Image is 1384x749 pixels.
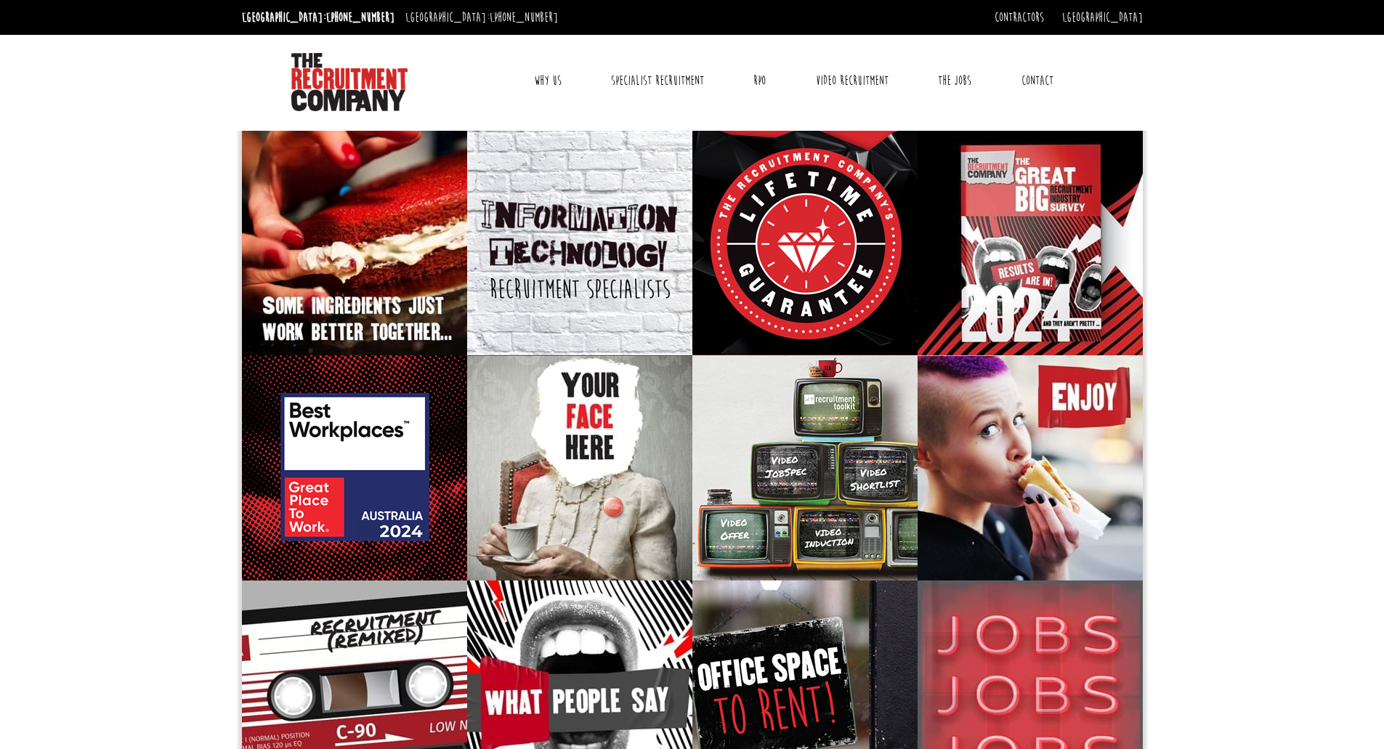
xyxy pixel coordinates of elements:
[995,9,1044,25] a: Contractors
[742,62,777,99] a: RPO
[238,6,398,29] li: [GEOGRAPHIC_DATA]:
[291,53,408,111] img: The Recruitment Company
[402,6,562,29] li: [GEOGRAPHIC_DATA]:
[523,62,572,99] a: Why Us
[600,62,715,99] a: Specialist Recruitment
[490,9,558,25] a: [PHONE_NUMBER]
[1011,62,1064,99] a: Contact
[805,62,899,99] a: Video Recruitment
[326,9,394,25] a: [PHONE_NUMBER]
[927,62,982,99] a: The Jobs
[1062,9,1143,25] a: [GEOGRAPHIC_DATA]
